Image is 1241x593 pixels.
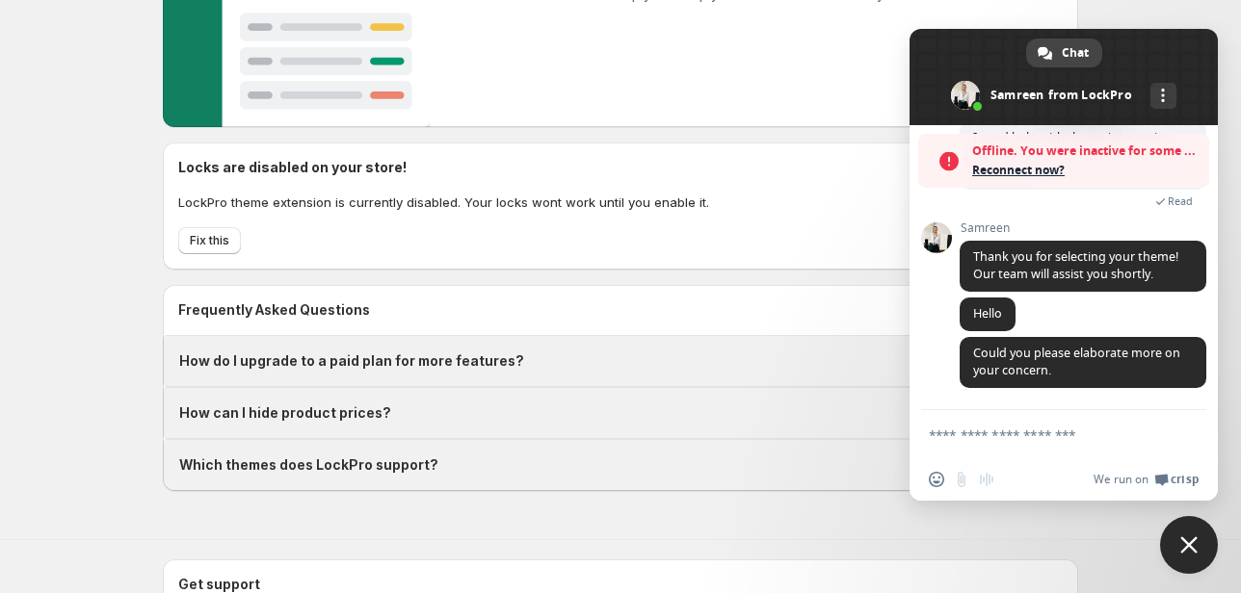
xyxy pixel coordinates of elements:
[1171,472,1199,487] span: Crisp
[929,426,1156,444] textarea: Compose your message...
[179,403,391,423] h1: How can I hide product prices?
[1026,39,1102,67] div: Chat
[1150,83,1176,109] div: More channels
[179,455,438,475] h1: Which themes does LockPro support?
[1094,472,1149,487] span: We run on
[178,193,709,212] p: LockPro theme extension is currently disabled. Your locks wont work until you enable it.
[973,345,1180,378] span: Could you please elaborate more on your concern.
[972,142,1200,161] span: Offline. You were inactive for some time.
[960,221,1206,235] span: Samreen
[1062,39,1089,67] span: Chat
[178,300,1063,320] h2: Frequently Asked Questions
[973,248,1178,282] span: Thank you for selecting your theme! Our team will assist you shortly.
[973,129,1173,180] span: I need help with theme integration MAIN Live theme | Shopify Theme Support
[929,472,944,487] span: Insert an emoji
[179,351,524,371] h1: How do I upgrade to a paid plan for more features?
[972,161,1200,180] span: Reconnect now?
[190,233,229,248] span: Fix this
[178,227,241,254] button: Fix this
[1094,472,1199,487] a: We run onCrisp
[178,158,709,177] h2: Locks are disabled on your store!
[973,305,1002,322] span: Hello
[1168,194,1193,208] span: Read
[1160,516,1218,574] div: Close chat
